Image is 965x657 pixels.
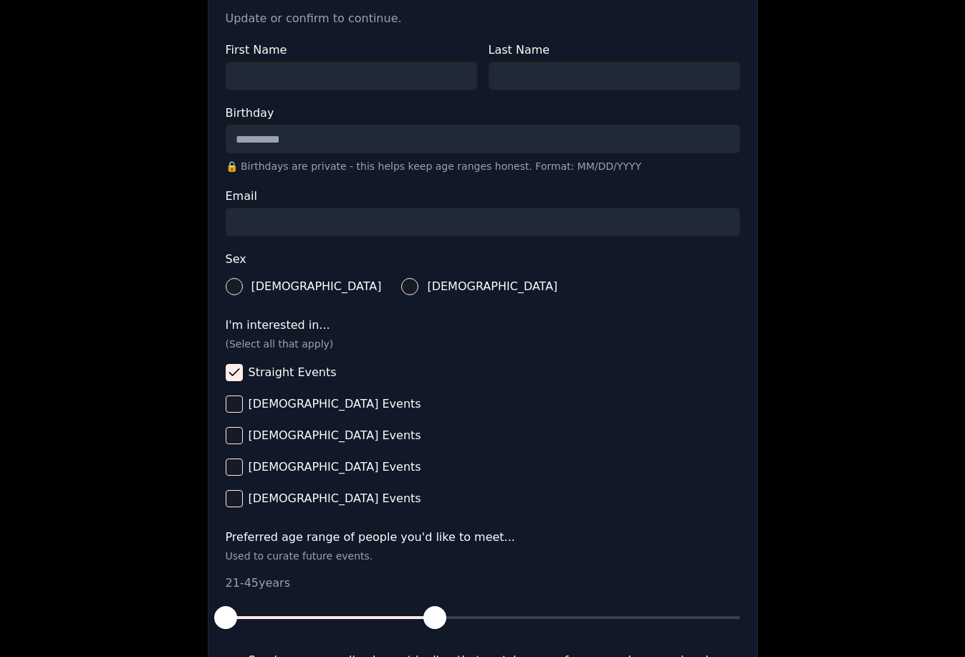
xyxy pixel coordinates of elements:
button: Straight Events [226,364,243,381]
label: Birthday [226,107,740,119]
label: Email [226,191,740,202]
span: [DEMOGRAPHIC_DATA] Events [249,398,421,410]
label: First Name [226,44,477,56]
p: Update or confirm to continue. [226,10,740,27]
span: [DEMOGRAPHIC_DATA] Events [249,430,421,441]
span: [DEMOGRAPHIC_DATA] [251,281,382,292]
label: Sex [226,254,740,265]
label: Preferred age range of people you'd like to meet... [226,532,740,543]
button: [DEMOGRAPHIC_DATA] Events [226,395,243,413]
span: [DEMOGRAPHIC_DATA] [427,281,557,292]
button: [DEMOGRAPHIC_DATA] Events [226,459,243,476]
button: [DEMOGRAPHIC_DATA] [226,278,243,295]
label: I'm interested in... [226,320,740,331]
span: Straight Events [249,367,337,378]
button: [DEMOGRAPHIC_DATA] Events [226,490,243,507]
button: [DEMOGRAPHIC_DATA] [401,278,418,295]
span: [DEMOGRAPHIC_DATA] Events [249,461,421,473]
p: Used to curate future events. [226,549,740,563]
span: [DEMOGRAPHIC_DATA] Events [249,493,421,504]
p: 21 - 45 years [226,575,740,592]
button: [DEMOGRAPHIC_DATA] Events [226,427,243,444]
label: Last Name [489,44,740,56]
p: (Select all that apply) [226,337,740,351]
p: 🔒 Birthdays are private - this helps keep age ranges honest. Format: MM/DD/YYYY [226,159,740,173]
